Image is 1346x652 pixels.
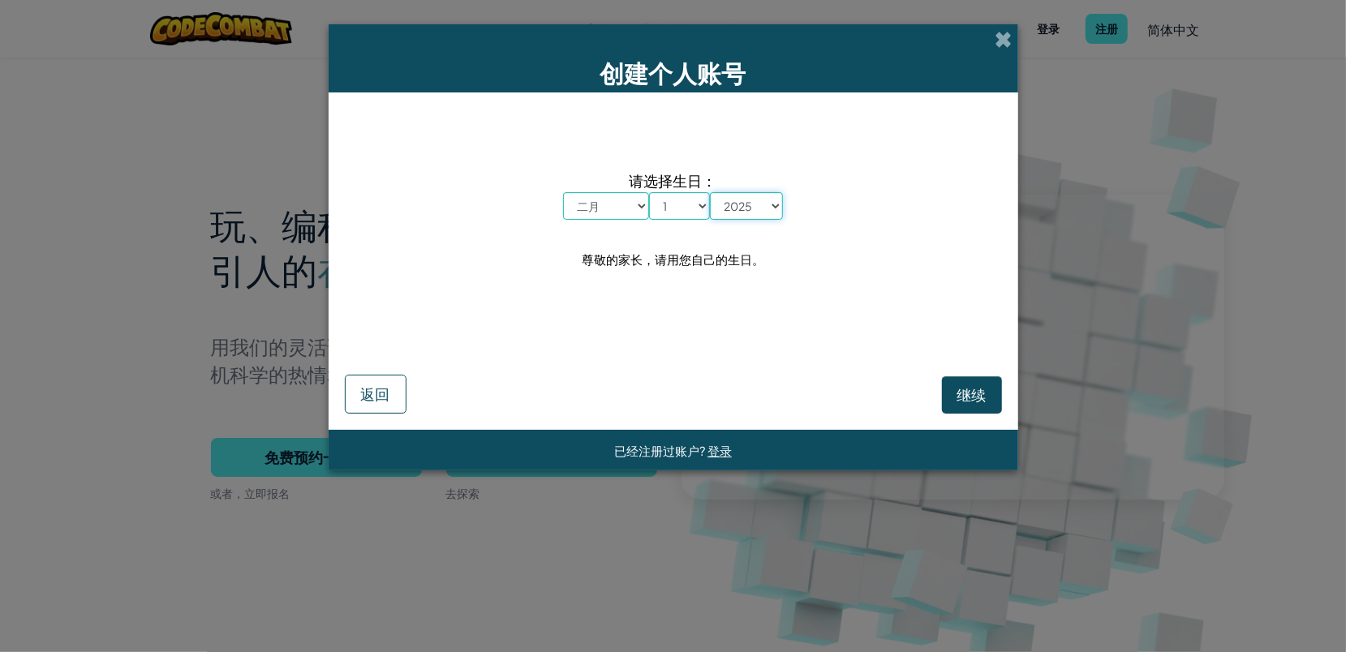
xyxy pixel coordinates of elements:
[582,248,764,272] div: 尊敬的家长，请用您自己的生日。
[942,376,1002,414] button: 继续
[563,169,783,192] span: 请选择生日：
[345,375,406,414] button: 返回
[614,443,707,458] span: 已经注册过账户?
[600,58,746,88] span: 创建个人账号
[707,443,732,458] a: 登录
[361,384,390,403] span: 返回
[957,385,987,404] span: 继续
